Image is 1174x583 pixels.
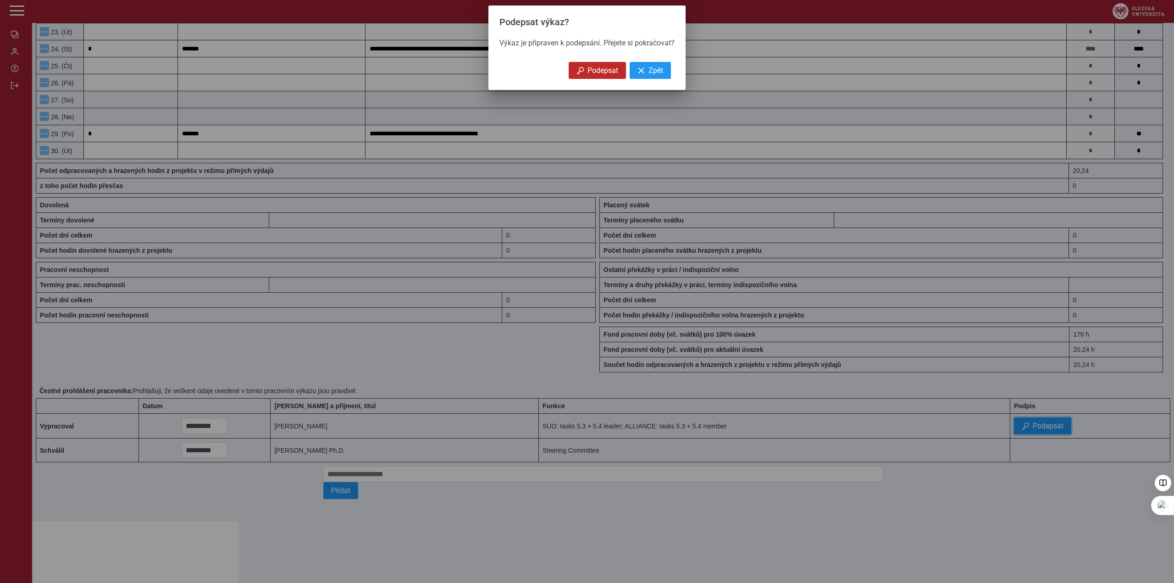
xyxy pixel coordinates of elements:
[587,66,618,75] span: Podepsat
[499,17,569,28] span: Podepsat výkaz?
[569,62,626,79] button: Podepsat
[499,39,675,47] span: Výkaz je připraven k podepsání. Přejete si pokračovat?
[648,66,663,75] span: Zpět
[630,62,671,79] button: Zpět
